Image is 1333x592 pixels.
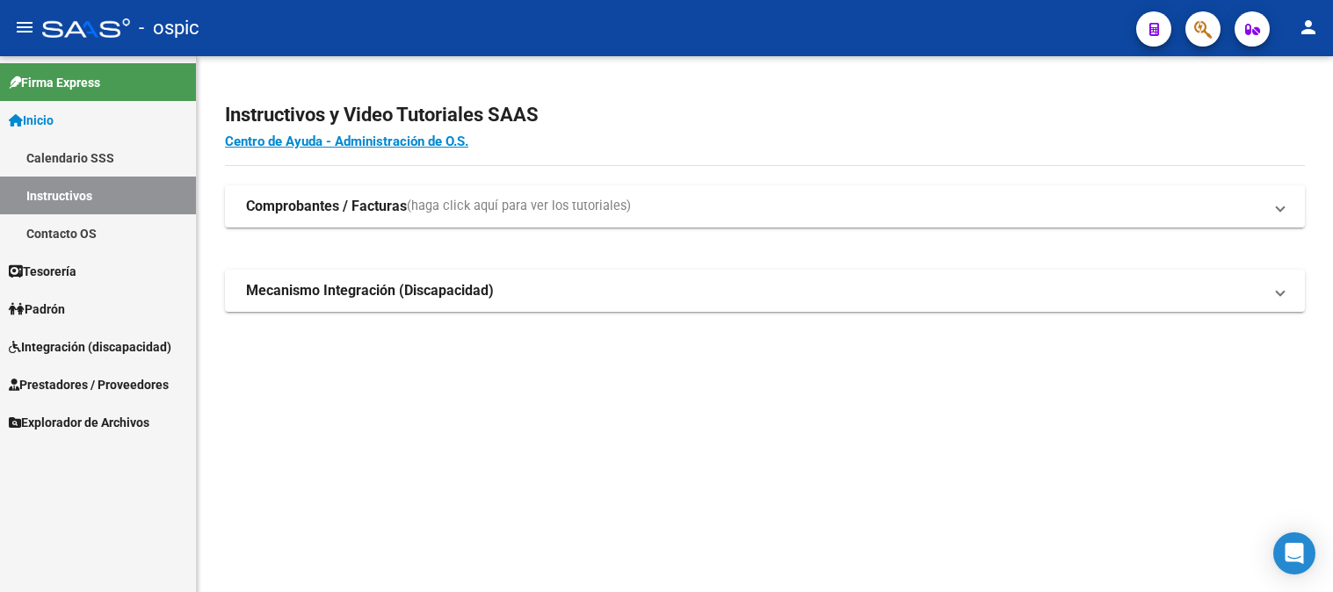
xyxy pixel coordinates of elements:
[225,134,468,149] a: Centro de Ayuda - Administración de O.S.
[9,413,149,432] span: Explorador de Archivos
[9,111,54,130] span: Inicio
[246,281,494,300] strong: Mecanismo Integración (Discapacidad)
[225,98,1305,132] h2: Instructivos y Video Tutoriales SAAS
[9,262,76,281] span: Tesorería
[407,197,631,216] span: (haga click aquí para ver los tutoriales)
[1273,532,1315,574] div: Open Intercom Messenger
[9,375,169,394] span: Prestadores / Proveedores
[246,197,407,216] strong: Comprobantes / Facturas
[14,17,35,38] mat-icon: menu
[1298,17,1319,38] mat-icon: person
[225,270,1305,312] mat-expansion-panel-header: Mecanismo Integración (Discapacidad)
[9,73,100,92] span: Firma Express
[139,9,199,47] span: - ospic
[9,300,65,319] span: Padrón
[225,185,1305,227] mat-expansion-panel-header: Comprobantes / Facturas(haga click aquí para ver los tutoriales)
[9,337,171,357] span: Integración (discapacidad)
